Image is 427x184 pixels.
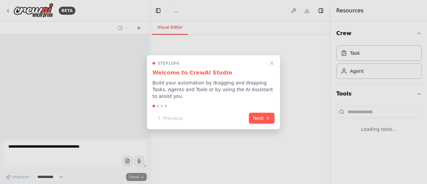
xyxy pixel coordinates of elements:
[152,79,275,99] p: Build your automation by dragging and dropping Tasks, Agents and Tools or by using the AI Assista...
[153,6,163,15] button: Hide left sidebar
[268,59,276,67] button: Close walkthrough
[152,113,187,124] button: Previous
[249,113,275,124] button: Next
[152,68,275,76] h3: Welcome to CrewAI Studio
[158,60,179,66] span: Step 1 of 4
